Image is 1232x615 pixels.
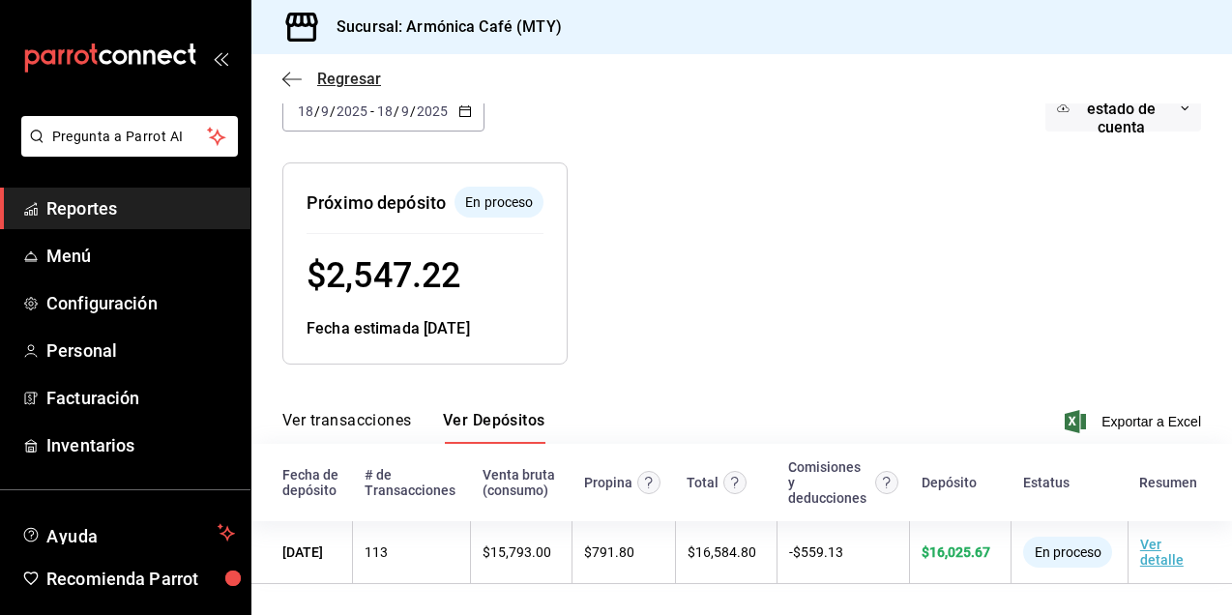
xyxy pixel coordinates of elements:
h3: Sucursal: Armónica Café (MTY) [321,15,562,39]
div: El depósito aún no se ha enviado a tu cuenta bancaria. [455,187,543,218]
span: En proceso [1027,544,1109,560]
div: navigation tabs [282,411,545,444]
a: Ver detalle [1140,537,1184,568]
span: Recomienda Parrot [46,566,235,592]
svg: Este monto equivale al total de la venta más otros abonos antes de aplicar comisión e IVA. [723,471,747,494]
button: Pregunta a Parrot AI [21,116,238,157]
div: Resumen [1139,475,1197,490]
span: - [370,103,374,119]
td: 113 [353,521,471,584]
span: / [314,103,320,119]
div: Propina [584,475,632,490]
span: Pregunta a Parrot AI [52,127,208,147]
span: Facturación [46,385,235,411]
span: Regresar [317,70,381,88]
button: Ver Depósitos [443,411,545,444]
span: Ayuda [46,521,210,544]
td: [DATE] [251,521,353,584]
button: Descargar estado de cuenta [1045,85,1201,132]
span: / [330,103,336,119]
span: Personal [46,337,235,364]
span: $ 15,793.00 [483,544,551,560]
div: Depósito [922,475,977,490]
span: $ 16,584.80 [688,544,756,560]
span: Menú [46,243,235,269]
input: -- [297,103,314,119]
svg: Contempla comisión de ventas y propinas, IVA, cancelaciones y devoluciones. [875,471,898,494]
input: ---- [336,103,368,119]
button: Regresar [282,70,381,88]
div: Comisiones y deducciones [788,459,870,506]
span: $ 791.80 [584,544,634,560]
a: Pregunta a Parrot AI [14,140,238,161]
svg: Las propinas mostradas excluyen toda configuración de retención. [637,471,660,494]
span: / [410,103,416,119]
div: Venta bruta (consumo) [483,467,561,498]
div: Próximo depósito [307,190,446,216]
div: # de Transacciones [365,467,459,498]
input: -- [320,103,330,119]
button: open_drawer_menu [213,50,228,66]
div: Total [687,475,719,490]
div: Fecha estimada [DATE] [307,317,543,340]
input: -- [376,103,394,119]
span: - $ 559.13 [789,544,843,560]
div: Estatus [1023,475,1070,490]
span: Descargar estado de cuenta [1070,81,1174,136]
input: ---- [416,103,449,119]
button: Ver transacciones [282,411,412,444]
span: / [394,103,399,119]
button: Exportar a Excel [1069,410,1201,433]
span: Reportes [46,195,235,221]
span: Inventarios [46,432,235,458]
span: Configuración [46,290,235,316]
span: En proceso [457,192,541,213]
input: -- [400,103,410,119]
div: Fecha de depósito [282,467,341,498]
div: El depósito aún no se ha enviado a tu cuenta bancaria. [1023,537,1112,568]
span: $ 16,025.67 [922,544,990,560]
span: $ 2,547.22 [307,255,460,296]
